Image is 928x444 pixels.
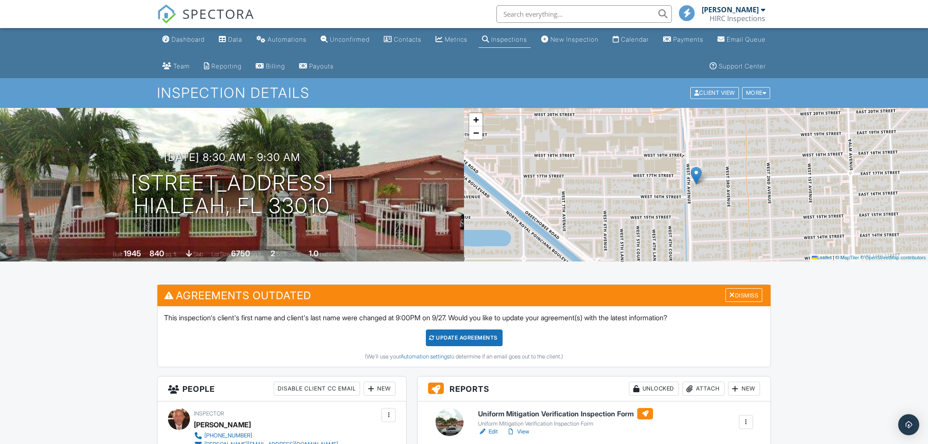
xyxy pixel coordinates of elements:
a: Dashboard [159,32,208,48]
div: This inspection's client's first name and client's last name were changed at 9:00PM on 9/27. Woul... [157,306,771,367]
a: Leaflet [812,255,832,260]
div: Inspections [491,36,527,43]
span: | [833,255,834,260]
a: © OpenStreetMap contributors [860,255,926,260]
span: Inspector [194,410,224,417]
span: Lot Size [211,251,230,258]
a: Contacts [380,32,425,48]
div: More [742,87,771,99]
span: bedrooms [276,251,300,258]
a: Zoom in [469,113,482,126]
input: Search everything... [496,5,672,23]
div: 1.0 [309,249,318,258]
div: HIRC Inspections [710,14,765,23]
div: New [364,382,396,396]
span: bathrooms [320,251,345,258]
div: (We'll use your to determine if an email goes out to the client.) [164,353,764,360]
div: New [728,382,760,396]
h3: Reports [418,376,771,401]
div: Attach [682,382,725,396]
span: SPECTORA [182,4,254,23]
div: Email Queue [727,36,766,43]
a: Payments [660,32,707,48]
div: Automations [268,36,307,43]
div: 2 [271,249,275,258]
div: Metrics [445,36,468,43]
div: Dismiss [725,288,762,302]
a: Team [159,58,193,75]
a: Payouts [296,58,337,75]
div: Support Center [719,62,766,70]
div: [PERSON_NAME] [194,418,251,431]
a: Edit [478,427,498,436]
a: Metrics [432,32,471,48]
div: [PERSON_NAME] [702,5,759,14]
a: Automations (Basic) [253,32,310,48]
h1: [STREET_ADDRESS] Hialeah, FL 33010 [131,172,334,218]
h3: [DATE] 8:30 am - 9:30 am [164,151,300,163]
div: Billing [266,62,285,70]
div: Client View [690,87,739,99]
div: Uniform Mitigation Verification Inspection Form [478,420,653,427]
a: Data [215,32,246,48]
h3: Agreements Outdated [157,285,771,306]
span: − [473,127,479,138]
div: Unlocked [629,382,679,396]
a: View [507,427,529,436]
div: Disable Client CC Email [274,382,360,396]
h3: People [157,376,406,401]
a: Unconfirmed [317,32,373,48]
div: Calendar [621,36,649,43]
a: Reporting [200,58,245,75]
div: Payouts [309,62,334,70]
div: 1945 [124,249,141,258]
div: Update Agreements [426,329,503,346]
h1: Inspection Details [157,85,771,100]
a: Email Queue [714,32,769,48]
a: Inspections [478,32,531,48]
div: New Inspection [550,36,599,43]
div: 6750 [231,249,250,258]
div: Data [228,36,242,43]
a: SPECTORA [157,12,254,30]
a: © MapTiler [835,255,859,260]
a: New Inspection [538,32,602,48]
span: Built [113,251,122,258]
div: Unconfirmed [330,36,370,43]
a: Client View [689,89,741,96]
a: Automation settings [400,353,450,360]
a: [PHONE_NUMBER] [194,431,338,440]
div: Team [173,62,190,70]
a: Billing [252,58,289,75]
a: Calendar [609,32,652,48]
span: sq.ft. [251,251,262,258]
h6: Uniform Mitigation Verification Inspection Form [478,408,653,419]
span: + [473,114,479,125]
div: Contacts [394,36,421,43]
span: slab [193,251,203,258]
div: Open Intercom Messenger [898,414,919,435]
img: The Best Home Inspection Software - Spectora [157,4,176,24]
div: Payments [673,36,703,43]
a: Uniform Mitigation Verification Inspection Form Uniform Mitigation Verification Inspection Form [478,408,653,427]
div: [PHONE_NUMBER] [204,432,252,439]
a: Zoom out [469,126,482,140]
div: Dashboard [171,36,205,43]
span: sq. ft. [165,251,178,258]
div: 840 [150,249,164,258]
div: Reporting [211,62,242,70]
img: Marker [691,167,702,185]
a: Support Center [706,58,769,75]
